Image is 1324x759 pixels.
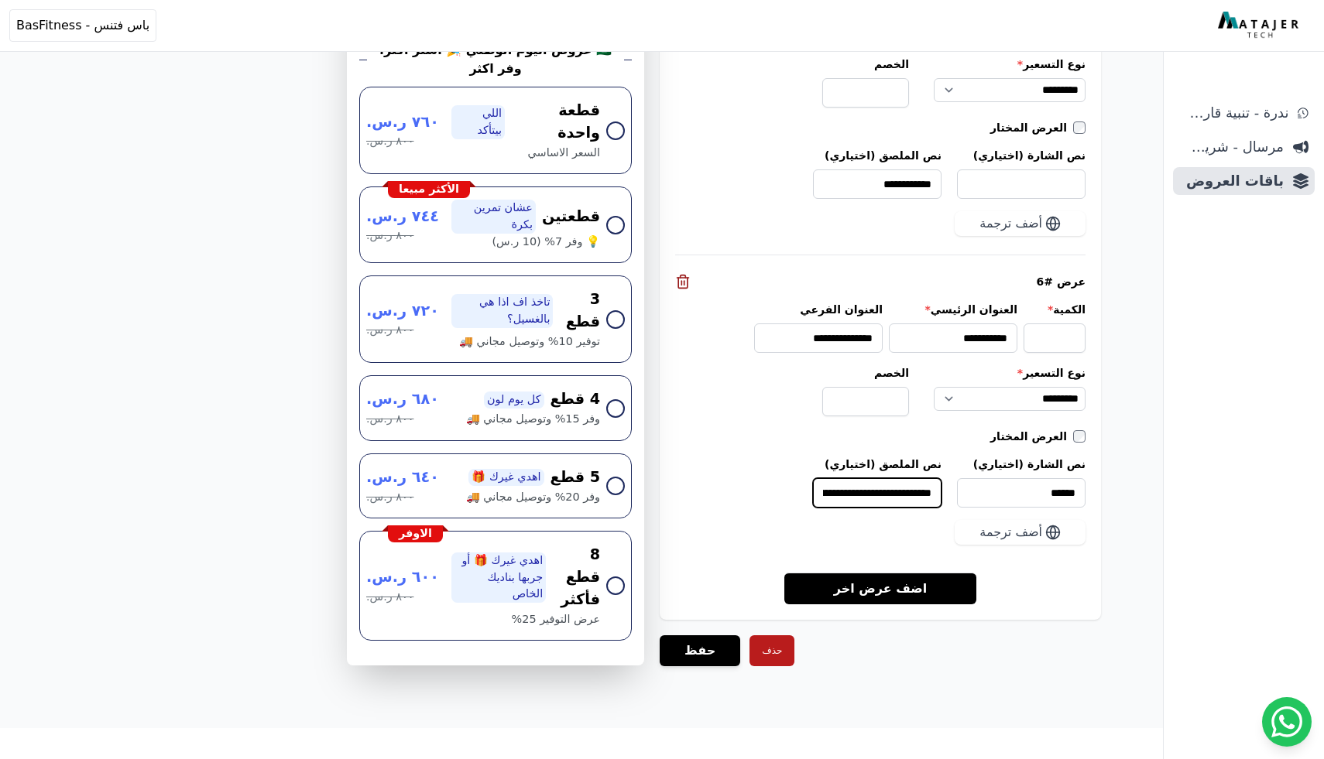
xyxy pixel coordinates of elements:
a: اضف عرض اخر [784,573,977,604]
label: نص الملصق (اختياري) [813,456,942,472]
h2: 🇸🇦 عروض اليوم الوطني 🎉 اشتر اكثر، وفر اكثر [373,41,619,78]
span: قطعتين [542,206,600,228]
img: MatajerTech Logo [1218,12,1302,39]
button: باس فتنس - BasFitness [9,9,156,42]
span: كل يوم لون [484,391,544,409]
button: أضف ترجمة [955,520,1086,545]
span: ٧٢٠ ر.س. [366,300,439,323]
label: نوع التسعير [934,56,1086,72]
span: ٨٠٠ ر.س. [366,134,413,151]
span: عرض التوفير 25% [512,611,600,628]
span: أضف ترجمة [979,523,1042,542]
span: ٧٤٤ ر.س. [366,206,439,228]
span: السعر الاساسي [528,145,600,162]
span: قطعة واحدة [511,101,600,145]
label: نص الشارة (اختياري) [957,148,1086,163]
label: العرض المختار [990,120,1073,135]
span: ٦٠٠ ر.س. [366,566,439,589]
div: الاوفر [388,526,443,543]
span: باس فتنس - BasFitness [16,16,149,35]
span: أضف ترجمة [979,214,1042,233]
label: العنوان الفرعي [754,302,883,317]
span: ٨٠٠ ر.س. [366,489,413,506]
label: نص الملصق (اختياري) [813,148,942,163]
span: ٨٠٠ ر.س. [366,323,413,340]
span: 5 قطع [551,467,600,489]
button: حذف [749,635,794,666]
span: ندرة - تنبية قارب علي النفاذ [1179,102,1288,124]
span: وفر 20% وتوصيل مجاني 🚚 [466,489,600,506]
span: ٨٠٠ ر.س. [366,589,413,606]
span: اللي بيتأكد [451,106,505,139]
div: الأكثر مبيعا [388,182,470,199]
span: تاخذ اف اذا هي بالغسيل؟ [451,295,554,328]
label: العنوان الرئيسي [889,302,1017,317]
button: أضف ترجمة [955,211,1086,236]
span: وفر 15% وتوصيل مجاني 🚚 [466,412,600,429]
label: العرض المختار [990,429,1073,444]
div: عرض #6 [675,274,1086,289]
span: ٨٠٠ ر.س. [366,228,413,245]
label: نوع التسعير [934,365,1086,381]
span: ٨٠٠ ر.س. [366,412,413,429]
span: اهدي غيرك 🎁 [468,470,544,487]
span: توفير 10% وتوصيل مجاني 🚚 [459,333,600,350]
label: نص الشارة (اختياري) [957,456,1086,472]
span: 8 قطع فأكثر [552,545,600,611]
label: الخصم [822,365,909,381]
span: 💡 وفر 7% (10 ر.س) [492,234,600,251]
span: ٧٦٠ ر.س. [366,111,439,134]
label: الخصم [822,56,909,72]
span: 4 قطع [551,389,600,412]
button: حفظ [660,635,740,666]
span: عشان تمرين بكرة [451,200,536,234]
span: ٦٨٠ ر.س. [366,389,439,412]
span: مرسال - شريط دعاية [1179,136,1284,158]
span: باقات العروض [1179,170,1284,192]
span: 3 قطع [559,289,600,334]
label: الكمية [1024,302,1086,317]
span: اهدي غيرك 🎁 أو جربها بناديك الخاص [451,552,546,603]
span: ٦٤٠ ر.س. [366,467,439,489]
